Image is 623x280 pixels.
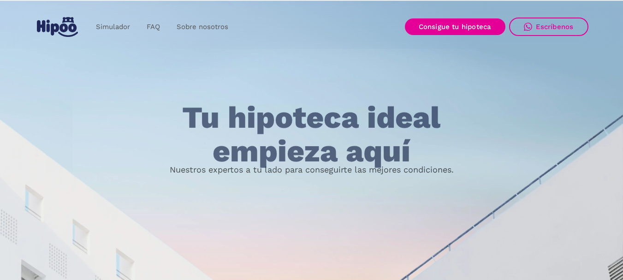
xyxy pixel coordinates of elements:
a: FAQ [138,18,168,36]
a: Escríbenos [509,18,588,36]
a: Sobre nosotros [168,18,237,36]
div: Escríbenos [536,23,574,31]
a: home [35,13,80,41]
a: Simulador [88,18,138,36]
a: Consigue tu hipoteca [405,18,505,35]
p: Nuestros expertos a tu lado para conseguirte las mejores condiciones. [170,166,454,173]
h1: Tu hipoteca ideal empieza aquí [136,101,486,168]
